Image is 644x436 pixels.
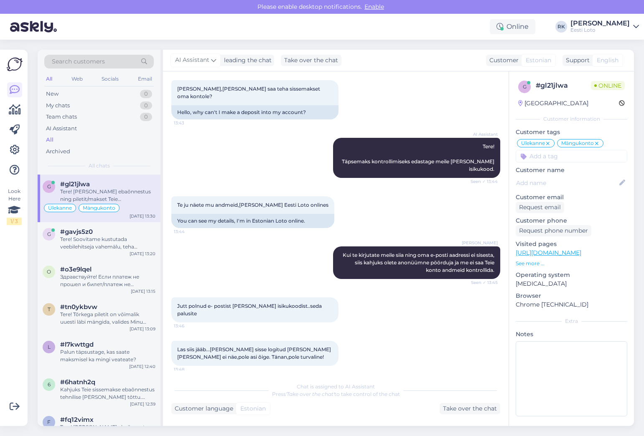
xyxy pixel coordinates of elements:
[462,240,498,246] span: [PERSON_NAME]
[60,341,94,348] span: #l7kwttgd
[140,113,152,121] div: 0
[555,21,567,33] div: RK
[52,57,105,66] span: Search customers
[7,188,22,225] div: Look Here
[561,141,594,146] span: Mängukonto
[48,344,51,350] span: l
[60,228,93,236] span: #gavjs5z0
[516,166,627,175] p: Customer name
[129,363,155,370] div: [DATE] 12:40
[48,381,51,388] span: 6
[516,260,627,267] p: See more ...
[516,317,627,325] div: Extra
[47,269,51,275] span: o
[89,162,110,170] span: All chats
[174,366,205,373] span: 13:48
[46,136,53,144] div: All
[466,279,498,286] span: Seen ✓ 13:45
[60,236,155,251] div: Tere! Soovitame kustutada veebilehitseja vahemälu, teha seadmele taaskäivituse või kasutada teist...
[177,303,323,317] span: Jutt polnud e- postist [PERSON_NAME] isikukoodist..seda palusite
[272,391,400,397] span: Press to take control of the chat
[44,74,54,84] div: All
[177,202,328,208] span: Te ju näete mu andmeid,[PERSON_NAME] Eesti Loto onlines
[7,56,23,72] img: Askly Logo
[47,231,51,237] span: g
[516,292,627,300] p: Browser
[343,252,496,273] span: Kui te kirjutate meile siia ning oma e-posti aadressi ei sisesta, siis kahjuks olete anonüümne pö...
[46,90,59,98] div: New
[591,81,625,90] span: Online
[60,303,97,311] span: #tn0ykbvw
[100,74,120,84] div: Socials
[70,74,84,84] div: Web
[46,101,70,110] div: My chats
[362,3,387,10] span: Enable
[570,20,639,33] a: [PERSON_NAME]Eesti Loto
[516,216,627,225] p: Customer phone
[171,404,233,413] div: Customer language
[297,383,375,390] span: Chat is assigned to AI Assistant
[221,56,272,65] div: leading the chat
[130,401,155,407] div: [DATE] 12:39
[136,74,154,84] div: Email
[490,19,535,34] div: Online
[130,251,155,257] div: [DATE] 13:20
[466,131,498,137] span: AI Assistant
[286,391,334,397] i: 'Take over the chat'
[60,416,94,423] span: #fq12vimx
[466,178,498,185] span: Seen ✓ 13:44
[597,56,619,65] span: English
[521,141,545,146] span: Ülekanne
[171,105,339,119] div: Hello, why can't I make a deposit into my account?
[46,124,77,133] div: AI Assistant
[177,346,332,360] span: Las siis jääb...[PERSON_NAME] sisse logitud [PERSON_NAME] [PERSON_NAME] ei näe,pole asi õige. Tän...
[47,419,51,425] span: f
[526,56,551,65] span: Estonian
[570,20,630,27] div: [PERSON_NAME]
[60,266,92,273] span: #o3e9lqel
[60,273,155,288] div: Здравствуйте! Если платеж не прошел и билет/платеж не появился на вашем игровом счете, пожалуйста...
[516,249,581,256] a: [URL][DOMAIN_NAME]
[60,311,155,326] div: Tere! Tõrkega piletit on võimalik uuesti läbi mängida, valides Minu piletid – e-kiirloteriid. Kui...
[523,84,527,90] span: g
[174,120,205,126] span: 13:43
[131,288,155,294] div: [DATE] 13:15
[177,86,321,99] span: [PERSON_NAME],[PERSON_NAME] saa teha sissemakset oma kontole?
[60,188,155,203] div: Tere! [PERSON_NAME] ebaõnnestus ning piletit/makset Teie mängukontole ei ilmunud, palume edastada...
[486,56,519,65] div: Customer
[140,101,152,110] div: 0
[516,193,627,202] p: Customer email
[60,180,90,188] span: #gl21jlwa
[48,205,72,210] span: Ülekanne
[516,271,627,279] p: Operating system
[46,147,70,156] div: Archived
[516,150,627,162] input: Add a tag
[140,90,152,98] div: 0
[516,128,627,137] p: Customer tags
[518,99,588,108] div: [GEOGRAPHIC_DATA]
[516,202,564,213] div: Request email
[440,403,500,414] div: Take over the chat
[516,225,591,236] div: Request phone number
[60,348,155,363] div: Palun täpsustage, kas saate maksmisel ka mingi veateate?
[516,279,627,288] p: [MEDICAL_DATA]
[516,300,627,309] p: Chrome [TECHNICAL_ID]
[60,378,95,386] span: #6hatnh2q
[563,56,590,65] div: Support
[7,218,22,225] div: 1 / 3
[48,306,51,312] span: t
[171,214,334,228] div: You can see my details, I'm in Estonian Loto online.
[240,404,266,413] span: Estonian
[83,205,115,210] span: Mängukonto
[516,240,627,248] p: Visited pages
[281,55,341,66] div: Take over the chat
[174,228,205,235] span: 13:44
[174,323,205,329] span: 13:46
[516,115,627,123] div: Customer information
[130,213,155,219] div: [DATE] 13:30
[130,326,155,332] div: [DATE] 13:09
[570,27,630,33] div: Eesti Loto
[536,81,591,91] div: # gl21jlwa
[516,330,627,339] p: Notes
[516,178,618,188] input: Add name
